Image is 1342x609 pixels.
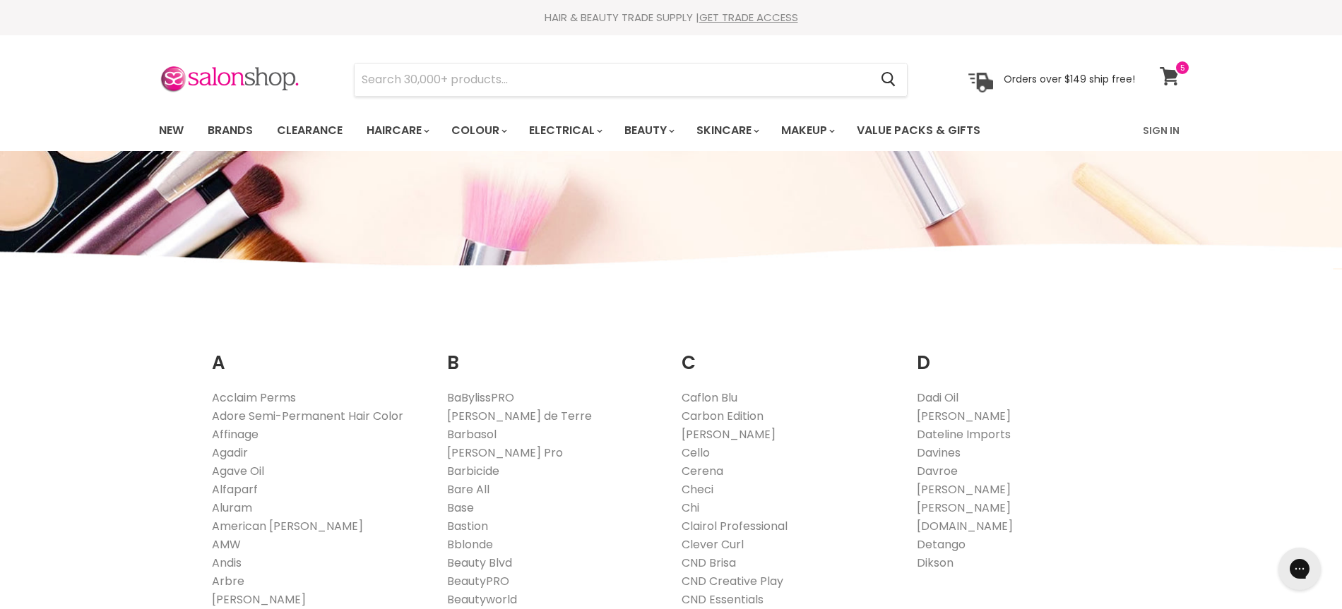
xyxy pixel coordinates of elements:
[212,426,259,442] a: Affinage
[682,445,710,461] a: Cello
[1134,116,1188,145] a: Sign In
[447,463,499,479] a: Barbicide
[682,518,788,534] a: Clairol Professional
[682,500,699,516] a: Chi
[197,116,263,145] a: Brands
[212,463,264,479] a: Agave Oil
[917,426,1011,442] a: Dateline Imports
[354,63,908,97] form: Product
[917,555,954,571] a: Dikson
[682,481,713,498] a: Checi
[141,11,1201,25] div: HAIR & BEAUTY TRADE SUPPLY |
[212,518,363,534] a: American [PERSON_NAME]
[447,573,509,589] a: BeautyPRO
[682,426,776,442] a: [PERSON_NAME]
[771,116,843,145] a: Makeup
[686,116,768,145] a: Skincare
[682,390,737,406] a: Caflon Blu
[212,500,252,516] a: Aluram
[148,116,194,145] a: New
[212,591,306,608] a: [PERSON_NAME]
[917,408,1011,424] a: [PERSON_NAME]
[917,463,958,479] a: Davroe
[869,64,907,96] button: Search
[917,330,1131,378] h2: D
[846,116,991,145] a: Value Packs & Gifts
[356,116,438,145] a: Haircare
[447,426,497,442] a: Barbasol
[682,463,723,479] a: Cerena
[447,390,514,406] a: BaBylissPRO
[212,408,403,424] a: Adore Semi-Permanent Hair Color
[917,445,961,461] a: Davines
[212,445,248,461] a: Agadir
[682,591,764,608] a: CND Essentials
[148,110,1063,151] ul: Main menu
[212,536,241,553] a: AMW
[682,536,744,553] a: Clever Curl
[212,481,258,498] a: Alfaparf
[518,116,611,145] a: Electrical
[917,500,1011,516] a: [PERSON_NAME]
[447,518,488,534] a: Bastion
[266,116,353,145] a: Clearance
[447,591,517,608] a: Beautyworld
[447,536,493,553] a: Bblonde
[917,481,1011,498] a: [PERSON_NAME]
[917,518,1013,534] a: [DOMAIN_NAME]
[441,116,516,145] a: Colour
[1004,73,1135,85] p: Orders over $149 ship free!
[141,110,1201,151] nav: Main
[614,116,683,145] a: Beauty
[917,390,958,406] a: Dadi Oil
[682,555,736,571] a: CND Brisa
[355,64,869,96] input: Search
[212,390,296,406] a: Acclaim Perms
[212,555,242,571] a: Andis
[682,330,896,378] h2: C
[212,573,244,589] a: Arbre
[447,330,661,378] h2: B
[1271,543,1328,595] iframe: Gorgias live chat messenger
[447,555,512,571] a: Beauty Blvd
[682,573,783,589] a: CND Creative Play
[682,408,764,424] a: Carbon Edition
[447,408,592,424] a: [PERSON_NAME] de Terre
[447,445,563,461] a: [PERSON_NAME] Pro
[447,481,489,498] a: Bare All
[447,500,474,516] a: Base
[917,536,966,553] a: Detango
[212,330,426,378] h2: A
[699,10,798,25] a: GET TRADE ACCESS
